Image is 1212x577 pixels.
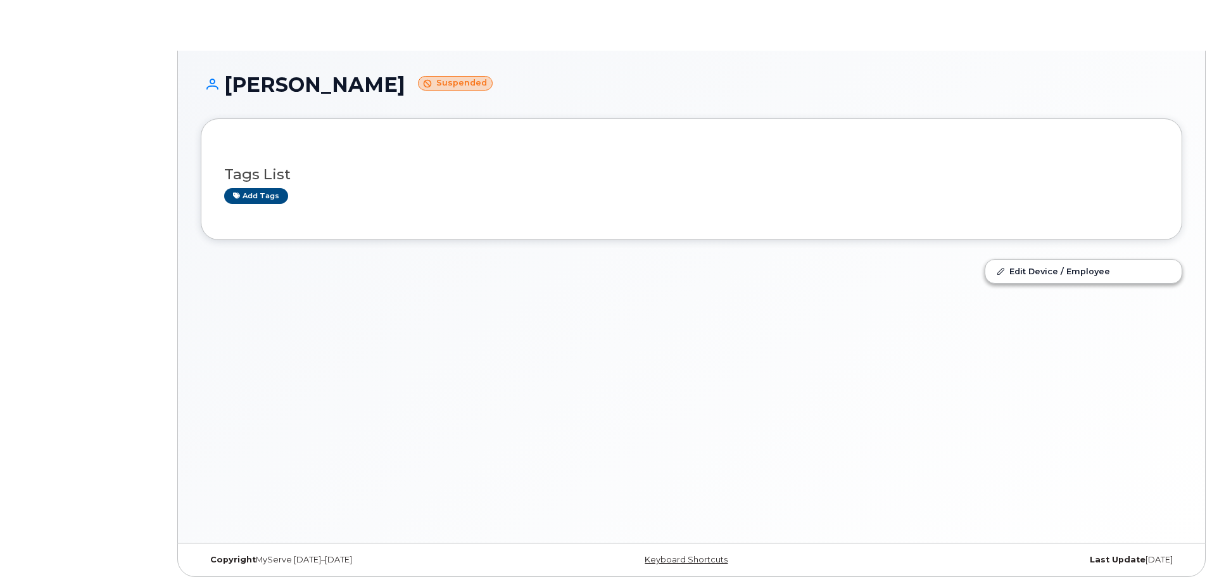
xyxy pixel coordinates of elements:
strong: Copyright [210,555,256,564]
a: Add tags [224,188,288,204]
small: Suspended [418,76,493,91]
strong: Last Update [1090,555,1146,564]
h3: Tags List [224,167,1159,182]
a: Edit Device / Employee [985,260,1182,282]
a: Keyboard Shortcuts [645,555,728,564]
h1: [PERSON_NAME] [201,73,1182,96]
div: [DATE] [855,555,1182,565]
div: MyServe [DATE]–[DATE] [201,555,528,565]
